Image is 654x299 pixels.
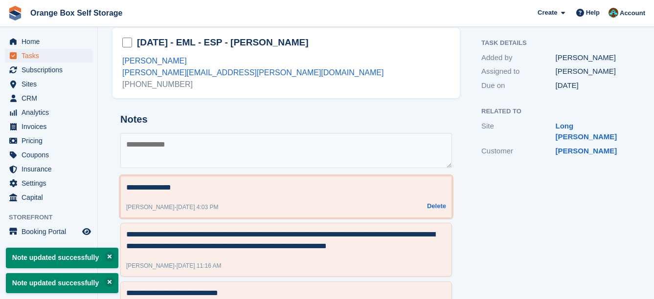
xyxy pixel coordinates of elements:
span: Subscriptions [22,63,80,77]
a: [PERSON_NAME] [122,57,187,65]
div: [PERSON_NAME] [556,66,630,77]
a: menu [5,134,92,148]
span: CRM [22,91,80,105]
span: [PERSON_NAME] [126,262,175,269]
div: [PHONE_NUMBER] [122,79,450,90]
a: Preview store [81,226,92,237]
div: - [126,261,222,270]
span: Pricing [22,134,80,148]
a: menu [5,148,92,162]
a: menu [5,191,92,204]
div: Due on [481,80,556,91]
p: Note updated successfully [6,248,118,268]
span: Storefront [9,213,97,222]
span: Sites [22,77,80,91]
a: Orange Box Self Storage [26,5,127,21]
img: Mike [609,8,618,18]
h2: Notes [120,114,452,125]
span: Coupons [22,148,80,162]
span: [PERSON_NAME] [126,204,175,211]
h2: [DATE] - EML - ESP - [PERSON_NAME] [137,36,308,49]
p: Note updated successfully [6,273,118,293]
span: Help [586,8,600,18]
span: Account [620,8,645,18]
a: Long [PERSON_NAME] [556,122,617,141]
span: Analytics [22,106,80,119]
div: [DATE] [556,80,630,91]
a: [PERSON_NAME][EMAIL_ADDRESS][PERSON_NAME][DOMAIN_NAME] [122,68,383,77]
h2: Task Details [481,40,630,47]
div: Site [481,121,556,143]
a: menu [5,35,92,48]
a: menu [5,225,92,238]
h2: Related to [481,108,630,115]
span: Home [22,35,80,48]
span: Settings [22,176,80,190]
a: menu [5,49,92,63]
div: Added by [481,52,556,64]
div: Customer [481,146,556,157]
button: Delete [427,201,446,211]
span: Tasks [22,49,80,63]
a: [PERSON_NAME] [556,147,617,155]
span: Invoices [22,120,80,133]
div: Assigned to [481,66,556,77]
span: Booking Portal [22,225,80,238]
a: Delete [427,201,446,213]
a: menu [5,77,92,91]
span: [DATE] 11:16 AM [177,262,222,269]
div: [PERSON_NAME] [556,52,630,64]
span: Capital [22,191,80,204]
span: Create [538,8,557,18]
a: menu [5,162,92,176]
a: menu [5,106,92,119]
span: Insurance [22,162,80,176]
a: menu [5,120,92,133]
a: menu [5,91,92,105]
div: - [126,203,219,212]
a: menu [5,63,92,77]
img: stora-icon-8386f47178a22dfd0bd8f6a31ec36ba5ce8667c1dd55bd0f319d3a0aa187defe.svg [8,6,23,21]
span: [DATE] 4:03 PM [177,204,219,211]
a: menu [5,176,92,190]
